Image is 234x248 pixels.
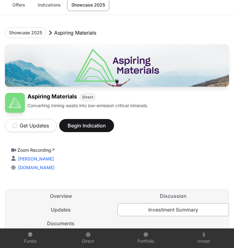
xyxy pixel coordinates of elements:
[4,230,57,247] a: Funds
[59,125,114,131] a: Begin Indication
[27,103,148,109] p: Converting mining waste into low-emission critical minerals.
[17,147,55,153] a: Zoom Recording
[82,95,93,100] span: Direct
[5,203,117,216] a: Updates
[5,190,117,202] a: Overview
[16,165,55,170] a: [DOMAIN_NAME]
[117,203,229,216] a: Investment Summary
[177,230,230,247] a: Invest
[5,190,229,230] nav: Tabs
[67,122,106,129] span: Begin Indication
[27,93,77,101] h1: Aspiring Materials
[5,217,117,230] a: Documents
[62,230,115,247] a: Direct
[203,218,234,248] iframe: Chat Widget
[17,156,54,161] a: [PERSON_NAME]
[5,44,229,87] img: Aspiring Materials
[120,230,173,247] a: Portfolio
[5,119,57,132] button: Get Updates
[118,190,229,202] a: Discussion
[5,27,46,38] button: Showcase 2025
[5,93,25,113] img: Aspiring Materials
[59,119,114,132] button: Begin Indication
[54,29,96,36] p: Aspiring Materials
